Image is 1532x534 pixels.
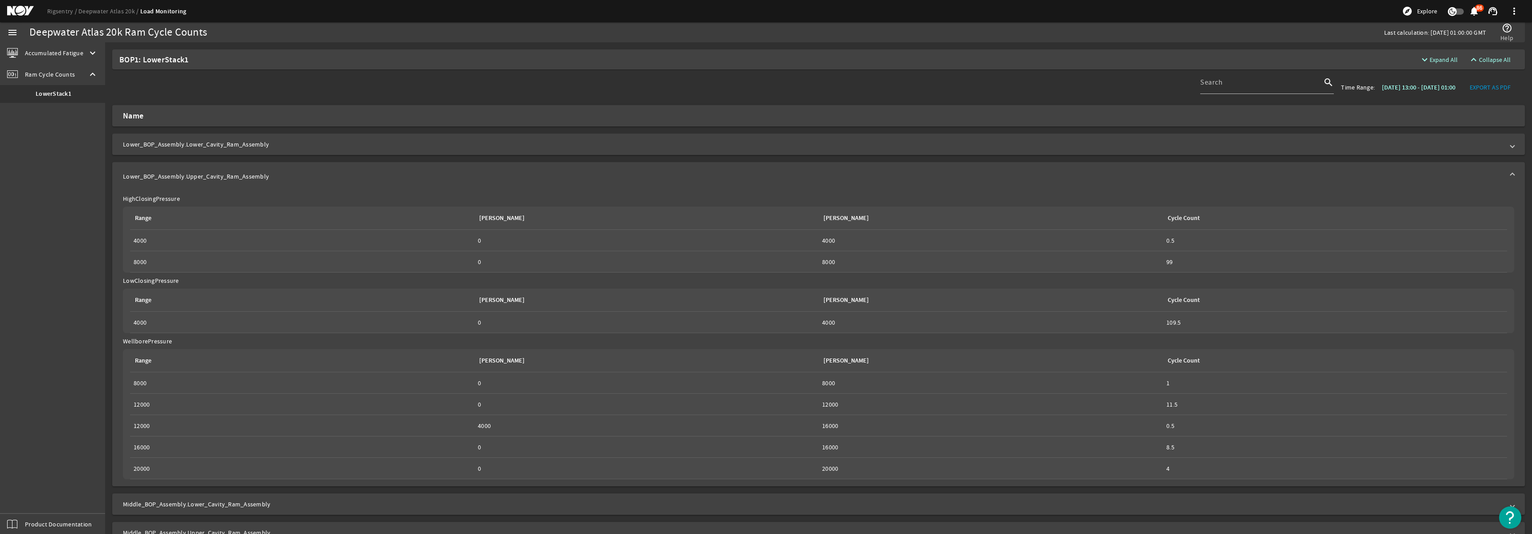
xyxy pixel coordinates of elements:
mat-icon: expand_less [1468,54,1475,65]
div: 0.5 [1166,421,1503,430]
mat-icon: keyboard_arrow_up [87,69,98,80]
b: [DATE] 13:00 - [DATE] 01:00 [1382,83,1455,92]
i: search [1323,77,1334,88]
div: 0 [478,318,815,327]
button: EXPORT AS PDF [1463,79,1518,95]
div: 1 [1166,379,1503,387]
div: LowClosingPressure [123,273,1514,289]
div: 4000 [134,318,471,327]
div: [PERSON_NAME] [478,213,811,223]
div: 0 [478,236,815,245]
div: 0 [478,464,815,473]
div: [PERSON_NAME] [478,356,811,366]
div: [PERSON_NAME] [822,213,1156,223]
mat-panel-title: Middle_BOP_Assembly.Lower_Cavity_Ram_Assembly [123,500,1503,509]
mat-panel-title: Lower_BOP_Assembly.Upper_Cavity_Ram_Assembly [123,172,1503,181]
div: Cycle Count [1168,356,1200,366]
div: Range [135,356,151,366]
div: BOP1: LowerStack1 [119,49,253,69]
div: 0.5 [1166,236,1503,245]
span: Product Documentation [25,520,92,529]
span: Accumulated Fatigue [25,49,83,57]
div: Cycle Count [1168,295,1200,305]
div: Lower_BOP_Assembly.Upper_Cavity_Ram_Assembly [112,191,1525,486]
div: 4000 [134,236,471,245]
mat-icon: menu [7,27,18,38]
div: 4 [1166,464,1503,473]
div: 16000 [822,443,1159,452]
div: 0 [478,257,815,266]
mat-expansion-panel-header: Lower_BOP_Assembly.Lower_Cavity_Ram_Assembly [112,134,1525,155]
div: 16000 [134,443,471,452]
a: Load Monitoring [140,7,187,16]
mat-expansion-panel-header: Middle_BOP_Assembly.Lower_Cavity_Ram_Assembly [112,493,1525,515]
div: HighClosingPressure [123,191,1514,207]
span: EXPORT AS PDF [1470,83,1511,92]
div: 99 [1166,257,1503,266]
div: Time Range: [1341,83,1375,92]
mat-icon: explore [1402,6,1413,16]
div: Range [134,295,467,305]
div: [PERSON_NAME] [479,213,525,223]
div: 16000 [822,421,1159,430]
mat-icon: keyboard_arrow_down [87,48,98,58]
mat-panel-title: Name [123,111,1503,120]
div: 8.5 [1166,443,1503,452]
div: 11.5 [1166,400,1503,409]
div: 0 [478,400,815,409]
div: 8000 [134,257,471,266]
div: Last calculation: [DATE] 01:00:00 GMT [1384,28,1486,37]
div: [PERSON_NAME] [479,356,525,366]
div: 0 [478,443,815,452]
div: 12000 [134,421,471,430]
span: Explore [1417,7,1437,16]
div: 8000 [134,379,471,387]
div: Cycle Count [1166,295,1500,305]
div: Cycle Count [1166,213,1500,223]
button: Explore [1398,4,1441,18]
div: 20000 [822,464,1159,473]
div: [PERSON_NAME] [823,356,869,366]
div: WellborePressure [123,333,1514,349]
div: 0 [478,379,815,387]
div: 12000 [822,400,1159,409]
span: Collapse All [1479,55,1511,64]
a: Rigsentry [47,7,78,15]
button: [DATE] 13:00 - [DATE] 01:00 [1375,79,1463,95]
mat-icon: support_agent [1487,6,1498,16]
span: Ram Cycle Counts [25,70,75,79]
div: Range [134,356,467,366]
div: 8000 [822,379,1159,387]
mat-expansion-panel-header: Name [112,105,1525,126]
span: Expand All [1430,55,1458,64]
div: Cycle Count [1166,356,1500,366]
div: [PERSON_NAME] [823,295,869,305]
mat-label: Search [1200,78,1222,87]
mat-icon: help_outline [1502,23,1512,33]
mat-icon: expand_more [1419,54,1426,65]
div: Range [135,213,151,223]
mat-icon: notifications [1469,6,1479,16]
div: [PERSON_NAME] [479,295,525,305]
button: Open Resource Center [1499,506,1521,529]
div: 4000 [822,236,1159,245]
a: Deepwater Atlas 20k [78,7,140,15]
b: LowerStack1 [36,90,71,98]
button: 86 [1469,7,1479,16]
mat-expansion-panel-header: Lower_BOP_Assembly.Upper_Cavity_Ram_Assembly [112,162,1525,191]
div: [PERSON_NAME] [823,213,869,223]
button: Collapse All [1465,52,1514,68]
input: Search [1200,81,1321,91]
div: [PERSON_NAME] [822,356,1156,366]
div: Deepwater Atlas 20k Ram Cycle Counts [29,28,207,37]
div: Range [134,213,467,223]
div: Range [135,295,151,305]
button: Expand All [1416,52,1462,68]
div: 8000 [822,257,1159,266]
div: 12000 [134,400,471,409]
span: Help [1500,33,1513,42]
div: [PERSON_NAME] [822,295,1156,305]
mat-panel-title: Lower_BOP_Assembly.Lower_Cavity_Ram_Assembly [123,140,1503,149]
div: 20000 [134,464,471,473]
div: Cycle Count [1168,213,1200,223]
